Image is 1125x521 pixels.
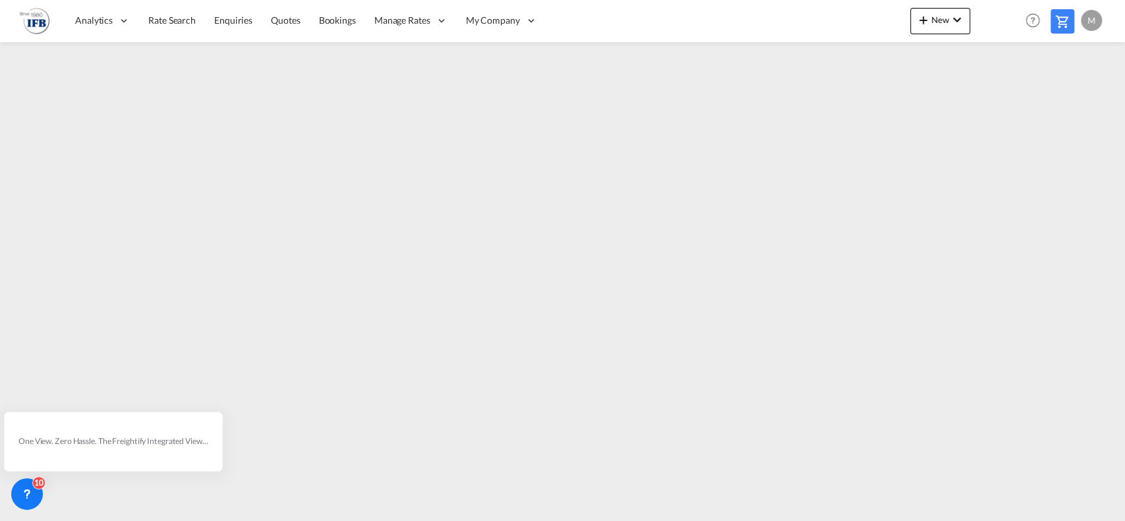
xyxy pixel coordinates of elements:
span: Bookings [319,14,356,26]
button: icon-plus 400-fgNewicon-chevron-down [910,8,970,34]
span: Help [1022,9,1044,32]
span: Enquiries [214,14,252,26]
span: New [915,14,965,25]
span: Analytics [75,14,113,27]
div: M [1081,10,1102,31]
img: 2b726980256c11eeaa87296e05903fd5.png [20,6,49,36]
span: Quotes [271,14,300,26]
span: Rate Search [148,14,196,26]
md-icon: icon-plus 400-fg [915,12,931,28]
span: Manage Rates [374,14,430,27]
span: My Company [466,14,520,27]
md-icon: icon-chevron-down [949,12,965,28]
div: Help [1022,9,1051,33]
